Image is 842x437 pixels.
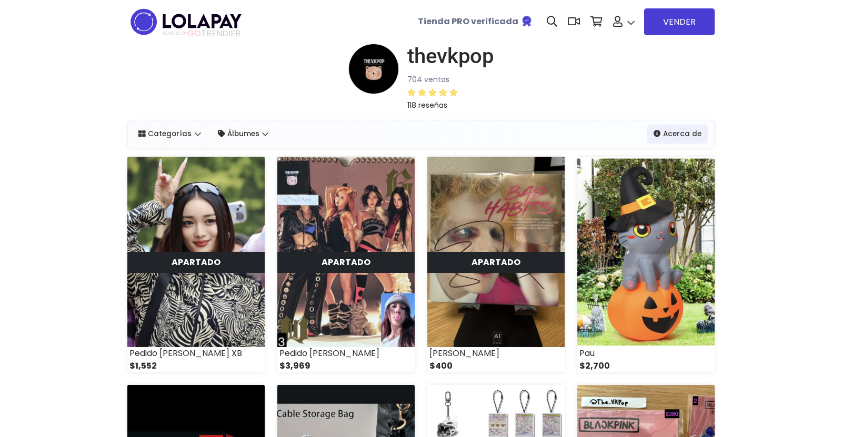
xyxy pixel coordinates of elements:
[407,100,447,110] small: 118 reseñas
[187,27,201,39] span: GO
[163,31,187,36] span: POWERED BY
[427,347,565,360] div: [PERSON_NAME]
[644,8,715,35] a: VENDER
[407,86,458,99] div: 4.9 / 5
[127,5,245,38] img: logo
[277,157,415,347] img: small_1754889516459.png
[427,360,565,372] div: $400
[127,347,265,360] div: Pedido [PERSON_NAME] XB
[577,157,715,347] img: small_1759431357473.png
[127,157,265,372] a: APARTADO Pedido [PERSON_NAME] XB $1,552
[407,44,494,69] h1: thevkpop
[407,74,449,85] small: 704 ventas
[277,347,415,360] div: Pedido [PERSON_NAME]
[163,29,240,38] span: TRENDIER
[427,157,565,372] a: APARTADO [PERSON_NAME] $400
[399,44,494,69] a: thevkpop
[277,360,415,372] div: $3,969
[127,252,265,273] div: Sólo tu puedes verlo en tu tienda
[277,157,415,372] a: APARTADO Pedido [PERSON_NAME] $3,969
[212,125,275,144] a: Álbumes
[407,86,494,111] a: 118 reseñas
[127,157,265,347] img: small_1757475563609.png
[647,125,708,144] a: Acerca de
[427,252,565,273] div: Sólo tu puedes verlo en tu tienda
[520,15,533,27] img: Tienda verificada
[427,157,565,347] img: small_1739296335135.jpeg
[127,360,265,372] div: $1,552
[577,347,715,360] div: Pau
[132,125,207,144] a: Categorías
[277,252,415,273] div: Sólo tu puedes verlo en tu tienda
[577,157,715,372] a: Pau $2,700
[418,15,518,27] b: Tienda PRO verificada
[577,360,715,372] div: $2,700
